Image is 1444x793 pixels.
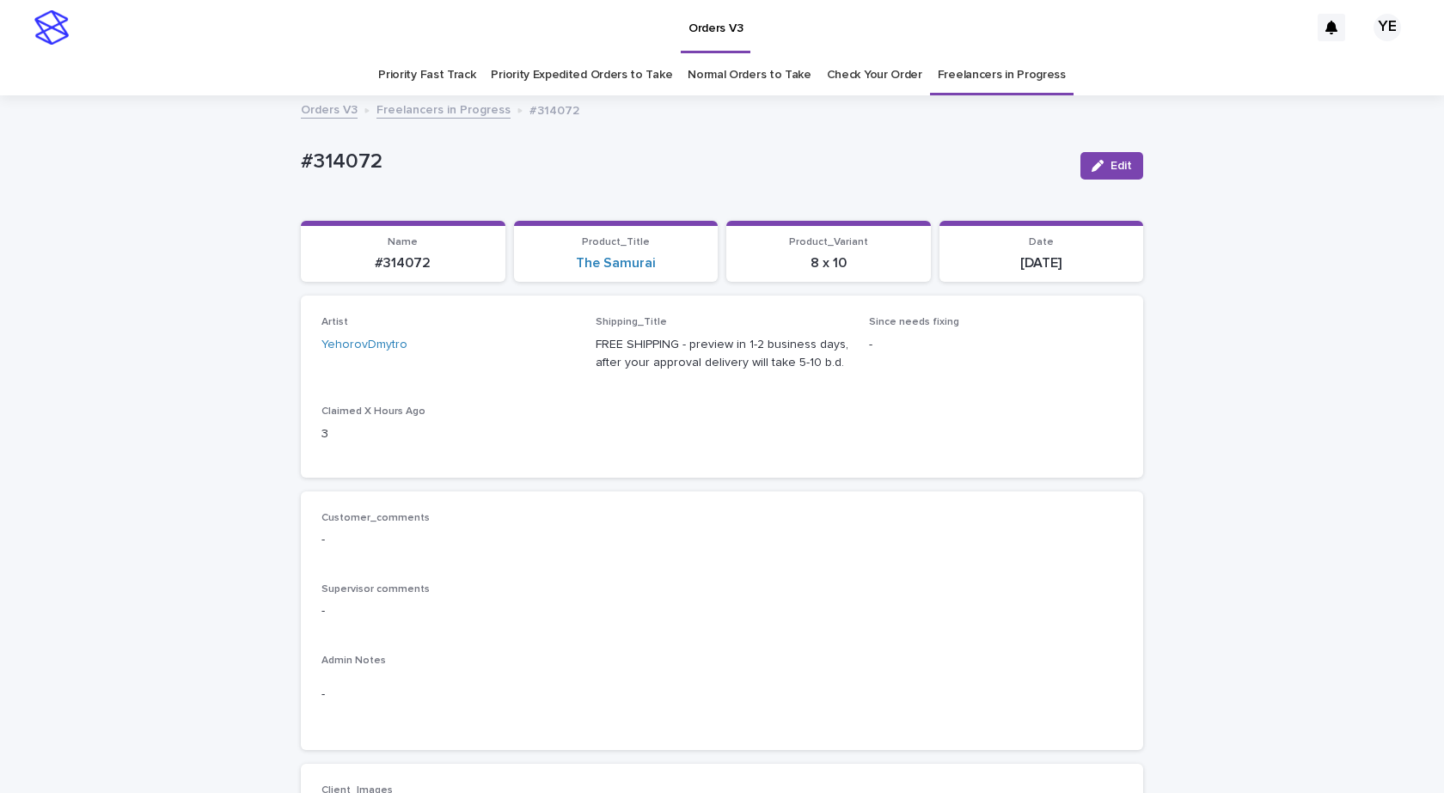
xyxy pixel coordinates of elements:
a: Priority Expedited Orders to Take [491,55,672,95]
a: Check Your Order [827,55,922,95]
span: Product_Title [582,237,650,247]
p: 8 x 10 [737,255,921,271]
span: Name [388,237,418,247]
span: Since needs fixing [869,317,959,327]
a: The Samurai [576,255,656,271]
span: Customer_comments [321,513,430,523]
a: Freelancers in Progress [376,99,511,119]
button: Edit [1080,152,1143,180]
div: YE [1374,14,1401,41]
p: [DATE] [950,255,1134,271]
p: FREE SHIPPING - preview in 1-2 business days, after your approval delivery will take 5-10 b.d. [596,336,849,372]
p: - [321,686,1123,704]
p: - [321,531,1123,549]
span: Claimed X Hours Ago [321,406,425,417]
p: #314072 [529,100,579,119]
p: #314072 [301,149,1067,174]
span: Product_Variant [789,237,868,247]
span: Supervisor comments [321,584,430,595]
span: Date [1029,237,1054,247]
p: - [869,336,1123,354]
a: Orders V3 [301,99,358,119]
a: Normal Orders to Take [688,55,811,95]
p: - [321,602,1123,620]
a: Freelancers in Progress [938,55,1066,95]
span: Shipping_Title [596,317,667,327]
a: YehorovDmytro [321,336,407,354]
span: Admin Notes [321,656,386,666]
span: Artist [321,317,348,327]
p: 3 [321,425,575,443]
img: stacker-logo-s-only.png [34,10,69,45]
p: #314072 [311,255,495,271]
span: Edit [1111,160,1132,172]
a: Priority Fast Track [378,55,475,95]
